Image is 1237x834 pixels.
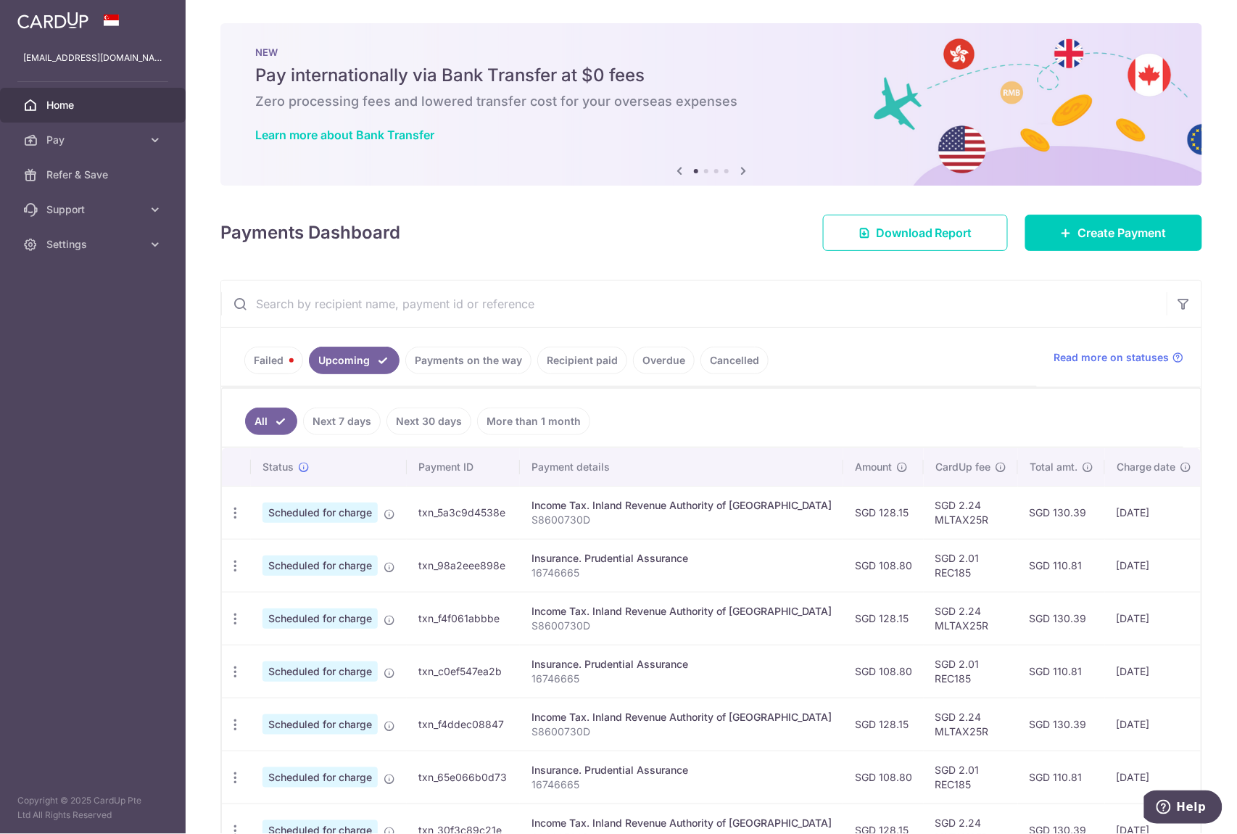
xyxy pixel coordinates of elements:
[1030,460,1077,474] span: Total amt.
[531,551,832,566] div: Insurance. Prudential Assurance
[1105,592,1204,645] td: [DATE]
[244,347,303,374] a: Failed
[924,539,1018,592] td: SGD 2.01 REC185
[262,503,378,523] span: Scheduled for charge
[1105,486,1204,539] td: [DATE]
[1117,460,1176,474] span: Charge date
[1018,645,1105,698] td: SGD 110.81
[46,168,142,182] span: Refer & Save
[1054,350,1170,365] span: Read more on statuses
[531,763,832,777] div: Insurance. Prudential Assurance
[531,724,832,739] p: S8600730D
[531,816,832,830] div: Income Tax. Inland Revenue Authority of [GEOGRAPHIC_DATA]
[843,698,924,751] td: SGD 128.15
[46,237,142,252] span: Settings
[262,661,378,682] span: Scheduled for charge
[924,592,1018,645] td: SGD 2.24 MLTAX25R
[531,498,832,513] div: Income Tax. Inland Revenue Authority of [GEOGRAPHIC_DATA]
[843,645,924,698] td: SGD 108.80
[407,486,520,539] td: txn_5a3c9d4538e
[220,220,400,246] h4: Payments Dashboard
[1025,215,1202,251] a: Create Payment
[405,347,531,374] a: Payments on the way
[1018,539,1105,592] td: SGD 110.81
[1144,790,1222,827] iframe: Opens a widget where you can find more information
[255,128,434,142] a: Learn more about Bank Transfer
[1018,592,1105,645] td: SGD 130.39
[700,347,769,374] a: Cancelled
[531,672,832,686] p: 16746665
[1105,539,1204,592] td: [DATE]
[255,64,1167,87] h5: Pay internationally via Bank Transfer at $0 fees
[255,93,1167,110] h6: Zero processing fees and lowered transfer cost for your overseas expenses
[1078,224,1167,241] span: Create Payment
[309,347,400,374] a: Upcoming
[407,539,520,592] td: txn_98a2eee898e
[1105,645,1204,698] td: [DATE]
[245,408,297,435] a: All
[407,751,520,804] td: txn_65e066b0d73
[1054,350,1184,365] a: Read more on statuses
[407,645,520,698] td: txn_c0ef547ea2b
[255,46,1167,58] p: NEW
[843,486,924,539] td: SGD 128.15
[531,513,832,527] p: S8600730D
[262,714,378,735] span: Scheduled for charge
[531,657,832,672] div: Insurance. Prudential Assurance
[46,202,142,217] span: Support
[531,604,832,619] div: Income Tax. Inland Revenue Authority of [GEOGRAPHIC_DATA]
[537,347,627,374] a: Recipient paid
[633,347,695,374] a: Overdue
[23,51,162,65] p: [EMAIL_ADDRESS][DOMAIN_NAME]
[1018,486,1105,539] td: SGD 130.39
[531,710,832,724] div: Income Tax. Inland Revenue Authority of [GEOGRAPHIC_DATA]
[520,448,843,486] th: Payment details
[855,460,892,474] span: Amount
[262,460,294,474] span: Status
[531,619,832,633] p: S8600730D
[924,645,1018,698] td: SGD 2.01 REC185
[262,556,378,576] span: Scheduled for charge
[477,408,590,435] a: More than 1 month
[531,566,832,580] p: 16746665
[935,460,990,474] span: CardUp fee
[531,777,832,792] p: 16746665
[1105,751,1204,804] td: [DATE]
[924,751,1018,804] td: SGD 2.01 REC185
[46,98,142,112] span: Home
[17,12,88,29] img: CardUp
[221,281,1167,327] input: Search by recipient name, payment id or reference
[386,408,471,435] a: Next 30 days
[924,698,1018,751] td: SGD 2.24 MLTAX25R
[220,23,1202,186] img: Bank transfer banner
[843,592,924,645] td: SGD 128.15
[1018,698,1105,751] td: SGD 130.39
[407,448,520,486] th: Payment ID
[1105,698,1204,751] td: [DATE]
[876,224,972,241] span: Download Report
[46,133,142,147] span: Pay
[262,767,378,788] span: Scheduled for charge
[303,408,381,435] a: Next 7 days
[823,215,1008,251] a: Download Report
[407,698,520,751] td: txn_f4ddec08847
[1018,751,1105,804] td: SGD 110.81
[843,751,924,804] td: SGD 108.80
[843,539,924,592] td: SGD 108.80
[407,592,520,645] td: txn_f4f061abbbe
[924,486,1018,539] td: SGD 2.24 MLTAX25R
[262,608,378,629] span: Scheduled for charge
